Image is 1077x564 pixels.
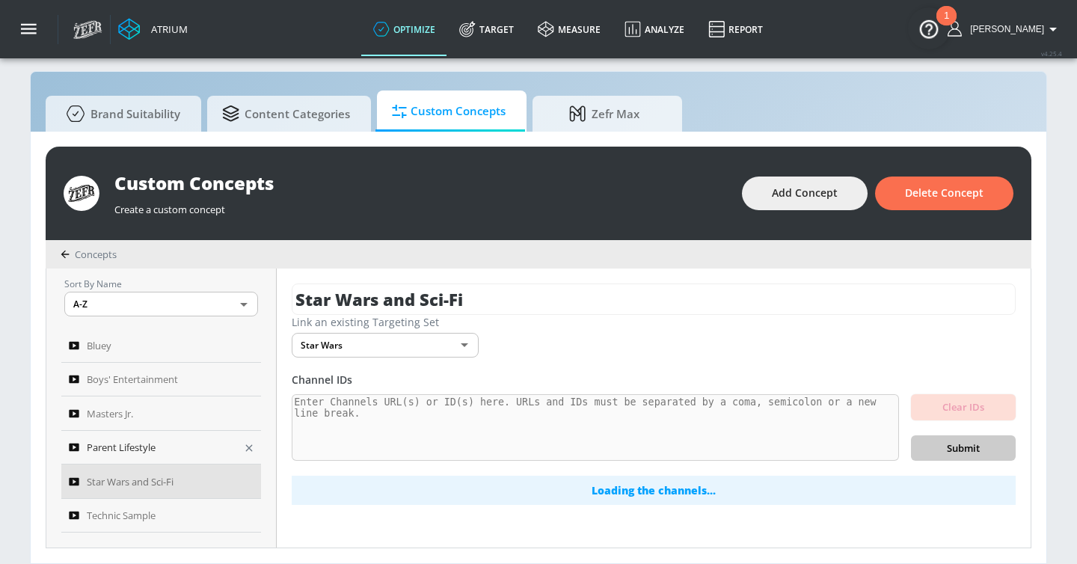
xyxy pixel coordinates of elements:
[292,315,1016,329] div: Link an existing Targeting Set
[964,24,1044,34] span: login as: casey.cohen@zefr.com
[145,22,188,36] div: Atrium
[61,431,261,465] a: Parent Lifestyle
[118,18,188,40] a: Atrium
[87,506,156,524] span: Technic Sample
[61,96,180,132] span: Brand Suitability
[87,405,133,423] span: Masters Jr.
[875,177,1013,210] button: Delete Concept
[87,438,156,456] span: Parent Lifestyle
[292,373,1016,387] div: Channel IDs
[61,248,117,261] div: Concepts
[87,473,174,491] span: Star Wars and Sci-Fi
[61,465,261,499] a: Star Wars and Sci-Fi
[742,177,868,210] button: Add Concept
[908,7,950,49] button: Open Resource Center, 1 new notification
[292,333,479,358] div: Star Wars
[75,248,117,261] span: Concepts
[361,2,447,56] a: optimize
[923,399,1004,416] span: Clear IDs
[613,2,696,56] a: Analyze
[911,394,1016,420] button: Clear IDs
[526,2,613,56] a: measure
[292,476,1016,505] div: Loading the channels...
[392,94,506,129] span: Custom Concepts
[87,337,111,355] span: Bluey
[944,16,949,35] div: 1
[61,328,261,363] a: Bluey
[222,96,350,132] span: Content Categories
[61,499,261,533] a: Technic Sample
[61,396,261,431] a: Masters Jr.
[61,363,261,397] a: Boys' Entertainment
[948,20,1062,38] button: [PERSON_NAME]
[64,276,258,292] p: Sort By Name
[447,2,526,56] a: Target
[64,292,258,316] div: A-Z
[696,2,775,56] a: Report
[114,171,727,195] div: Custom Concepts
[114,195,727,216] div: Create a custom concept
[905,184,984,203] span: Delete Concept
[87,370,178,388] span: Boys' Entertainment
[772,184,838,203] span: Add Concept
[1041,49,1062,58] span: v 4.25.4
[547,96,661,132] span: Zefr Max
